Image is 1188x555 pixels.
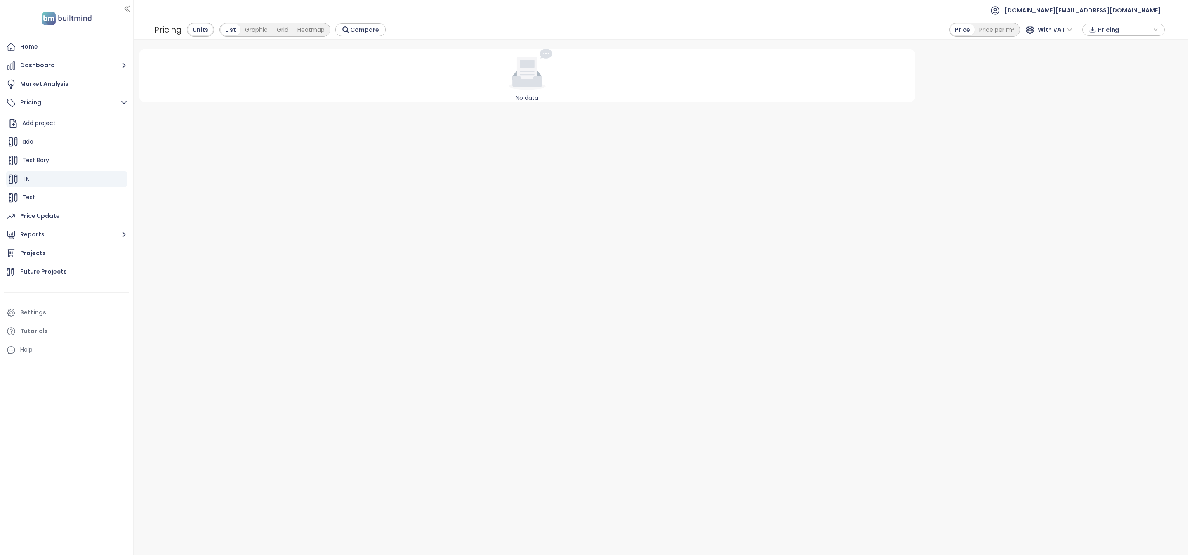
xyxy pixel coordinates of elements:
[1038,24,1072,36] span: With VAT
[272,24,293,35] div: Grid
[4,39,129,55] a: Home
[4,264,129,280] a: Future Projects
[6,171,127,187] div: TK
[6,134,127,150] div: ada
[40,10,94,27] img: logo
[22,193,35,201] span: Test
[4,208,129,224] a: Price Update
[221,24,240,35] div: List
[20,307,46,318] div: Settings
[20,248,46,258] div: Projects
[4,342,129,358] div: Help
[6,152,127,169] div: Test Bory
[4,57,129,74] button: Dashboard
[6,189,127,206] div: Test
[20,79,68,89] div: Market Analysis
[293,24,329,35] div: Heatmap
[188,24,213,35] div: Units
[4,76,129,92] a: Market Analysis
[22,118,56,128] div: Add project
[20,211,60,221] div: Price Update
[975,24,1019,35] div: Price per m²
[20,267,67,277] div: Future Projects
[4,94,129,111] button: Pricing
[4,323,129,340] a: Tutorials
[4,305,129,321] a: Settings
[950,24,975,35] div: Price
[1087,24,1160,36] div: button
[335,23,386,36] button: Compare
[142,93,912,102] div: No data
[6,115,127,132] div: Add project
[20,326,48,336] div: Tutorials
[1098,24,1151,36] span: Pricing
[4,227,129,243] button: Reports
[1004,0,1161,20] span: [DOMAIN_NAME][EMAIL_ADDRESS][DOMAIN_NAME]
[4,245,129,262] a: Projects
[154,22,182,37] div: Pricing
[22,175,29,183] span: TK
[240,24,272,35] div: Graphic
[22,137,33,146] span: ada
[350,25,379,34] span: Compare
[20,42,38,52] div: Home
[22,156,49,164] span: Test Bory
[20,345,33,355] div: Help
